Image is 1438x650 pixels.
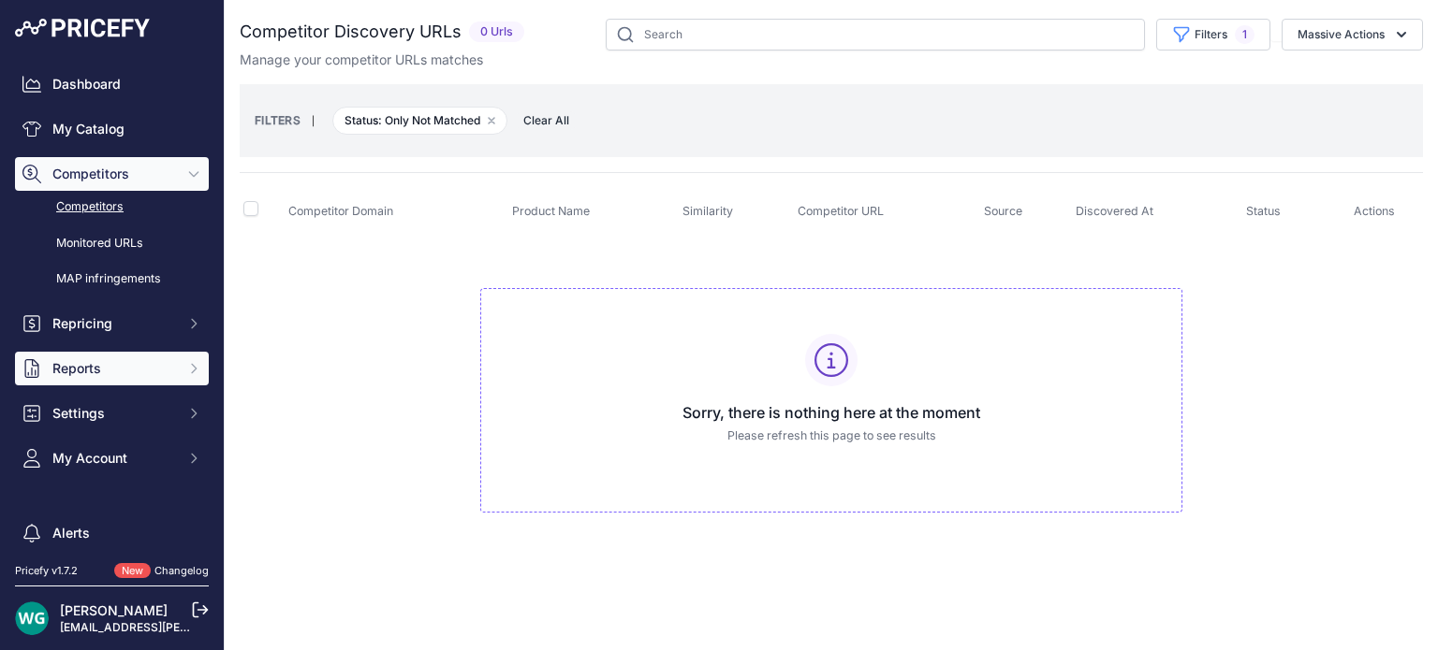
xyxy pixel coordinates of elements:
nav: Sidebar [15,67,209,621]
span: Competitors [52,165,175,183]
a: My Catalog [15,112,209,146]
a: [PERSON_NAME] [60,602,168,618]
span: Product Name [512,204,590,218]
a: Dashboard [15,67,209,101]
span: Repricing [52,314,175,333]
button: Competitors [15,157,209,191]
a: [EMAIL_ADDRESS][PERSON_NAME][DOMAIN_NAME] [60,620,348,634]
button: My Account [15,441,209,475]
small: | [301,115,326,126]
div: Pricefy v1.7.2 [15,563,78,579]
span: Reports [52,359,175,378]
span: Competitor URL [798,204,884,218]
a: MAP infringements [15,263,209,296]
span: New [114,563,151,579]
p: Manage your competitor URLs matches [240,51,483,69]
a: Competitors [15,191,209,224]
span: Discovered At [1076,204,1153,218]
h2: Competitor Discovery URLs [240,19,462,45]
h3: Sorry, there is nothing here at the moment [496,401,1167,424]
span: Source [984,204,1022,218]
span: Settings [52,404,175,423]
p: Please refresh this page to see results [496,427,1167,445]
span: Status [1246,204,1281,218]
input: Search [606,19,1145,51]
button: Reports [15,352,209,385]
span: Actions [1354,204,1395,218]
button: Filters1 [1156,19,1270,51]
span: 0 Urls [469,22,524,43]
a: Monitored URLs [15,227,209,260]
button: Repricing [15,307,209,340]
button: Massive Actions [1282,19,1423,51]
span: 1 [1235,25,1255,44]
span: Competitor Domain [288,204,393,218]
a: Changelog [154,564,209,577]
span: Status: Only Not Matched [332,107,507,135]
a: Alerts [15,516,209,550]
img: Pricefy Logo [15,19,150,37]
button: Clear All [514,111,579,130]
span: Similarity [682,204,733,218]
button: Settings [15,397,209,430]
span: My Account [52,449,175,468]
small: FILTERS [255,113,301,127]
